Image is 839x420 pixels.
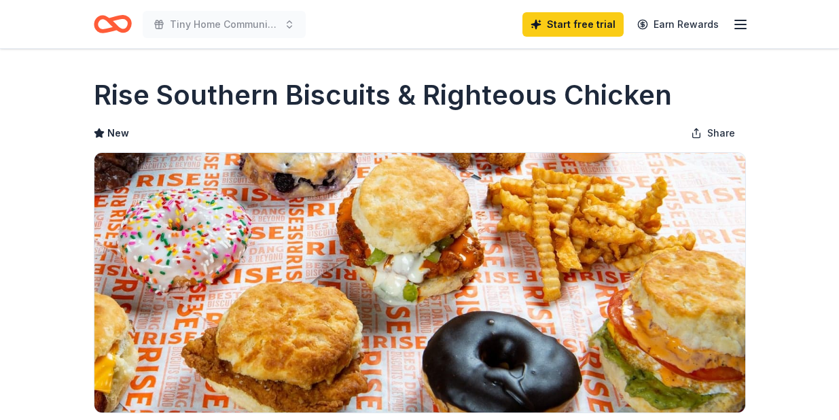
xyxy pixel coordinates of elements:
a: Start free trial [522,12,624,37]
button: Tiny Home Community Groundbreaking [143,11,306,38]
span: Tiny Home Community Groundbreaking [170,16,279,33]
img: Image for Rise Southern Biscuits & Righteous Chicken [94,153,745,413]
button: Share [680,120,746,147]
span: New [107,125,129,141]
span: Share [707,125,735,141]
h1: Rise Southern Biscuits & Righteous Chicken [94,76,672,114]
a: Earn Rewards [629,12,727,37]
a: Home [94,8,132,40]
